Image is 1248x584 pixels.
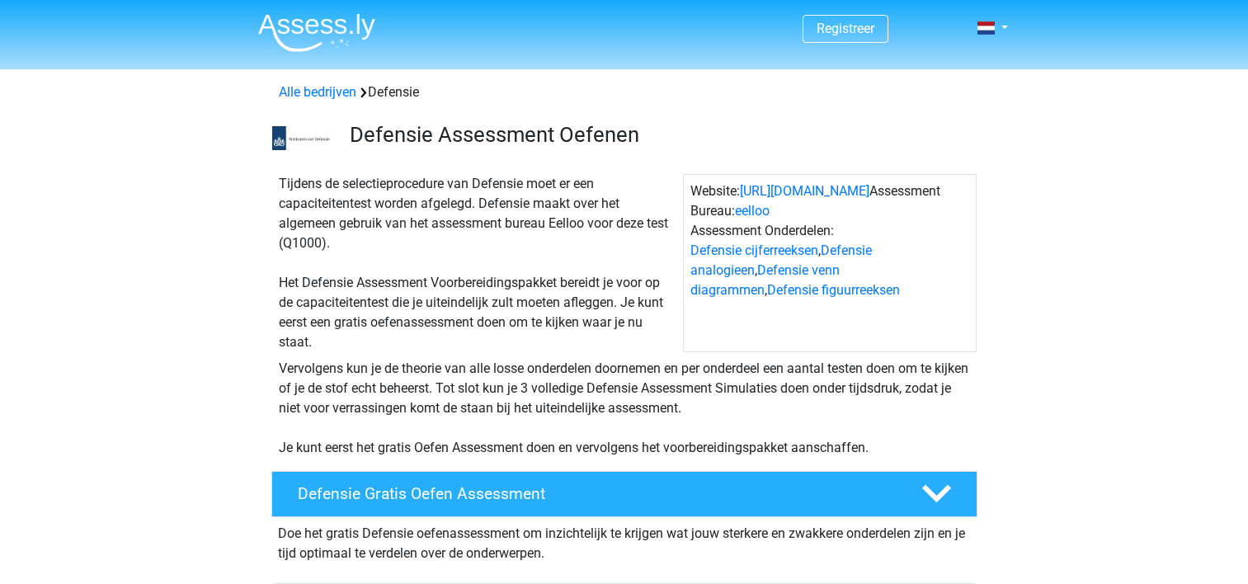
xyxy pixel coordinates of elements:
[272,174,683,352] div: Tijdens de selectieprocedure van Defensie moet er een capaciteitentest worden afgelegd. Defensie ...
[298,484,895,503] h4: Defensie Gratis Oefen Assessment
[271,517,977,563] div: Doe het gratis Defensie oefenassessment om inzichtelijk te krijgen wat jouw sterkere en zwakkere ...
[740,183,869,199] a: [URL][DOMAIN_NAME]
[272,359,977,458] div: Vervolgens kun je de theorie van alle losse onderdelen doornemen en per onderdeel een aantal test...
[265,471,984,517] a: Defensie Gratis Oefen Assessment
[258,13,375,52] img: Assessly
[690,262,840,298] a: Defensie venn diagrammen
[683,174,977,352] div: Website: Assessment Bureau: Assessment Onderdelen: , , ,
[690,243,818,258] a: Defensie cijferreeksen
[272,82,977,102] div: Defensie
[817,21,874,36] a: Registreer
[735,203,770,219] a: eelloo
[279,84,356,100] a: Alle bedrijven
[690,243,872,278] a: Defensie analogieen
[350,122,964,148] h3: Defensie Assessment Oefenen
[767,282,900,298] a: Defensie figuurreeksen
